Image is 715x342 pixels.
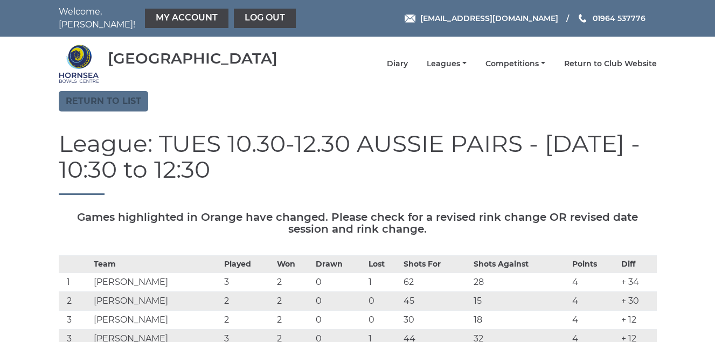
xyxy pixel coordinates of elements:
[59,91,148,111] a: Return to list
[91,291,221,310] td: [PERSON_NAME]
[274,310,313,329] td: 2
[420,13,558,23] span: [EMAIL_ADDRESS][DOMAIN_NAME]
[59,273,91,291] td: 1
[108,50,277,67] div: [GEOGRAPHIC_DATA]
[234,9,296,28] a: Log out
[485,59,545,69] a: Competitions
[59,310,91,329] td: 3
[387,59,408,69] a: Diary
[471,273,570,291] td: 28
[401,291,470,310] td: 45
[366,291,401,310] td: 0
[366,273,401,291] td: 1
[274,273,313,291] td: 2
[471,255,570,273] th: Shots Against
[274,291,313,310] td: 2
[619,291,656,310] td: + 30
[59,5,299,31] nav: Welcome, [PERSON_NAME]!
[91,273,221,291] td: [PERSON_NAME]
[274,255,313,273] th: Won
[313,273,366,291] td: 0
[313,291,366,310] td: 0
[405,12,558,24] a: Email [EMAIL_ADDRESS][DOMAIN_NAME]
[619,273,656,291] td: + 34
[145,9,228,28] a: My Account
[221,291,274,310] td: 2
[401,310,470,329] td: 30
[91,255,221,273] th: Team
[221,255,274,273] th: Played
[59,130,657,195] h1: League: TUES 10.30-12.30 AUSSIE PAIRS - [DATE] - 10:30 to 12:30
[401,255,470,273] th: Shots For
[564,59,657,69] a: Return to Club Website
[59,44,99,84] img: Hornsea Bowls Centre
[570,310,619,329] td: 4
[570,255,619,273] th: Points
[366,255,401,273] th: Lost
[579,14,586,23] img: Phone us
[221,273,274,291] td: 3
[221,310,274,329] td: 2
[313,310,366,329] td: 0
[427,59,467,69] a: Leagues
[471,291,570,310] td: 15
[366,310,401,329] td: 0
[91,310,221,329] td: [PERSON_NAME]
[405,15,415,23] img: Email
[570,273,619,291] td: 4
[59,291,91,310] td: 2
[593,13,645,23] span: 01964 537776
[619,310,656,329] td: + 12
[401,273,470,291] td: 62
[59,211,657,235] h5: Games highlighted in Orange have changed. Please check for a revised rink change OR revised date ...
[577,12,645,24] a: Phone us 01964 537776
[619,255,656,273] th: Diff
[570,291,619,310] td: 4
[313,255,366,273] th: Drawn
[471,310,570,329] td: 18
